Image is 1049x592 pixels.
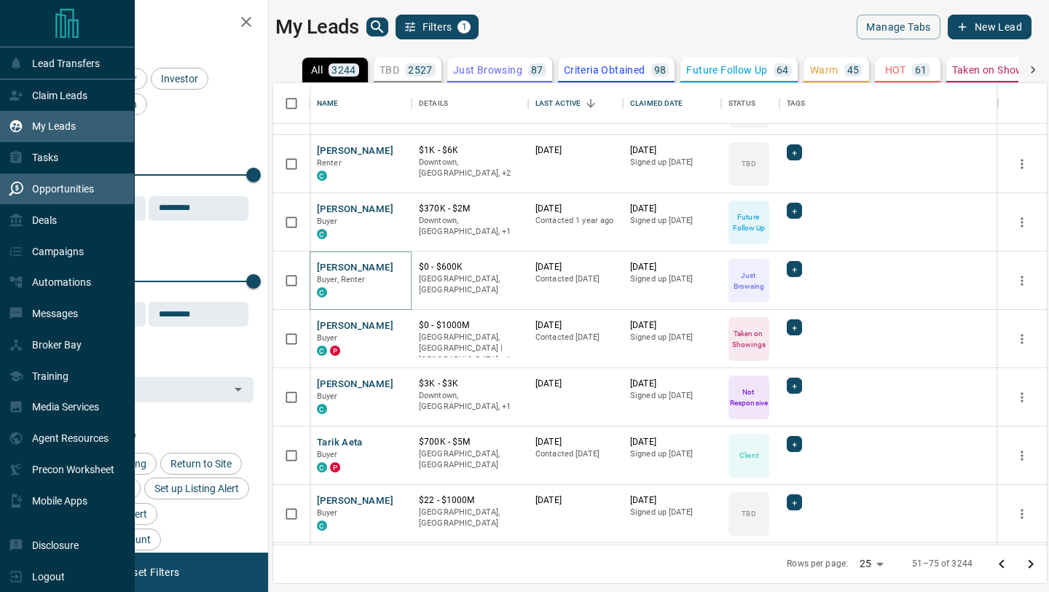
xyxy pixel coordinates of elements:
span: Renter [317,158,342,168]
p: 64 [777,65,789,75]
p: TBD [742,508,755,519]
p: Signed up [DATE] [630,157,714,168]
p: 87 [531,65,543,75]
div: Status [721,83,779,124]
span: + [792,320,797,335]
button: Open [228,379,248,400]
p: 61 [915,65,927,75]
p: [DATE] [535,144,616,157]
h1: My Leads [275,15,359,39]
p: Criteria Obtained [564,65,645,75]
div: Name [310,83,412,124]
button: more [1011,328,1033,350]
p: TBD [742,158,755,169]
span: + [792,262,797,276]
span: Buyer [317,217,338,226]
p: [DATE] [630,261,714,273]
div: condos.ca [317,171,327,181]
p: All [311,65,323,75]
div: condos.ca [317,462,327,472]
p: [DATE] [630,378,714,390]
p: Just Browsing [453,65,522,75]
p: Client [739,450,758,461]
p: North York, Toronto [419,157,521,179]
p: [DATE] [630,144,714,157]
div: Last Active [528,83,623,124]
button: more [1011,270,1033,292]
span: Buyer [317,450,338,459]
div: condos.ca [317,287,327,297]
span: + [792,437,797,451]
button: more [1011,503,1033,525]
button: [PERSON_NAME] [317,319,393,333]
p: $0 - $1000M [419,319,521,332]
p: Rows per page: [787,558,848,570]
span: + [792,378,797,393]
p: Future Follow Up [686,65,767,75]
h2: Filters [47,15,254,32]
span: + [792,203,797,218]
p: 2527 [408,65,433,75]
p: Warm [810,65,838,75]
button: [PERSON_NAME] [317,144,393,158]
div: Tags [787,83,806,124]
div: property.ca [330,346,340,356]
p: Mississauga [419,390,521,413]
div: Set up Listing Alert [144,478,249,499]
button: [PERSON_NAME] [317,494,393,508]
div: condos.ca [317,229,327,239]
p: 45 [847,65,860,75]
span: Buyer [317,508,338,518]
p: Toronto [419,332,521,366]
p: [DATE] [535,203,616,215]
button: [PERSON_NAME] [317,203,393,217]
p: Just Browsing [730,270,768,292]
span: + [792,145,797,160]
p: Taken on Showings [952,65,1045,75]
button: more [1011,211,1033,233]
p: 3244 [331,65,356,75]
div: + [787,378,802,394]
span: Investor [156,73,203,85]
p: Signed up [DATE] [630,215,714,227]
button: search button [366,17,388,36]
div: Status [728,83,755,124]
button: New Lead [948,15,1032,39]
p: [DATE] [630,319,714,332]
span: Buyer [317,333,338,343]
span: + [792,495,797,510]
p: [DATE] [535,436,616,448]
div: + [787,319,802,335]
p: [GEOGRAPHIC_DATA], [GEOGRAPHIC_DATA] [419,273,521,296]
p: Signed up [DATE] [630,448,714,460]
p: 51–75 of 3244 [912,558,973,570]
div: Last Active [535,83,581,124]
button: [PERSON_NAME] [317,378,393,392]
p: [GEOGRAPHIC_DATA], [GEOGRAPHIC_DATA] [419,448,521,471]
p: [GEOGRAPHIC_DATA], [GEOGRAPHIC_DATA] [419,507,521,529]
p: Contacted [DATE] [535,332,616,343]
div: property.ca [330,462,340,472]
div: Details [419,83,448,124]
div: condos.ca [317,521,327,531]
div: Name [317,83,339,124]
p: Toronto [419,215,521,238]
button: more [1011,386,1033,408]
button: Sort [581,93,601,114]
div: + [787,494,802,510]
p: $1K - $6K [419,144,521,157]
p: [DATE] [630,494,714,507]
p: Taken on Showings [730,328,768,350]
p: [DATE] [535,378,616,390]
p: HOT [885,65,906,75]
span: 1 [459,22,469,32]
p: Signed up [DATE] [630,273,714,285]
button: [PERSON_NAME] [317,261,393,275]
p: 98 [654,65,667,75]
p: Contacted 1 year ago [535,215,616,227]
button: Tarik Aeta [317,436,363,450]
button: Reset Filters [111,560,189,585]
p: $3K - $3K [419,378,521,390]
button: Manage Tabs [857,15,940,39]
div: Return to Site [160,453,242,475]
